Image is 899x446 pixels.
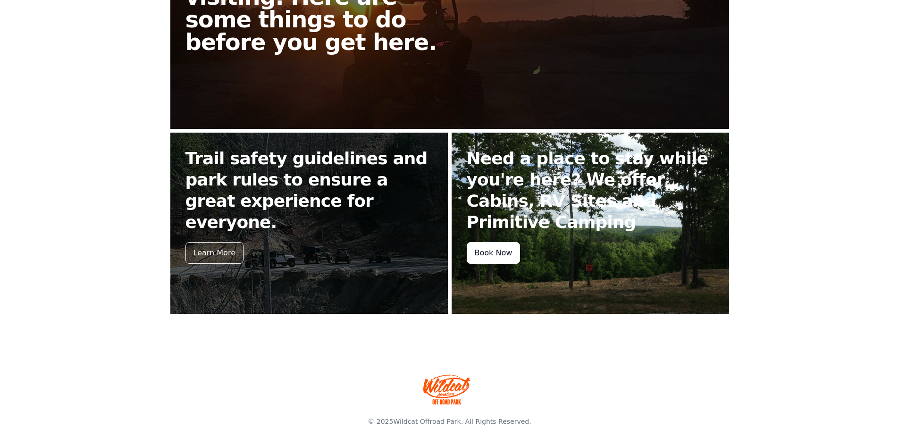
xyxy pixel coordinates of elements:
[185,148,433,233] h2: Trail safety guidelines and park rules to ensure a great experience for everyone.
[185,242,244,264] div: Learn More
[467,148,714,233] h2: Need a place to stay while you're here? We offer Cabins, RV Sites and Primitive Camping
[452,133,729,314] a: Need a place to stay while you're here? We offer Cabins, RV Sites and Primitive Camping Book Now
[393,418,461,425] a: Wildcat Offroad Park
[423,374,471,404] img: Wildcat Offroad park
[170,133,448,314] a: Trail safety guidelines and park rules to ensure a great experience for everyone. Learn More
[368,418,531,425] span: © 2025 . All Rights Reserved.
[467,242,521,264] div: Book Now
